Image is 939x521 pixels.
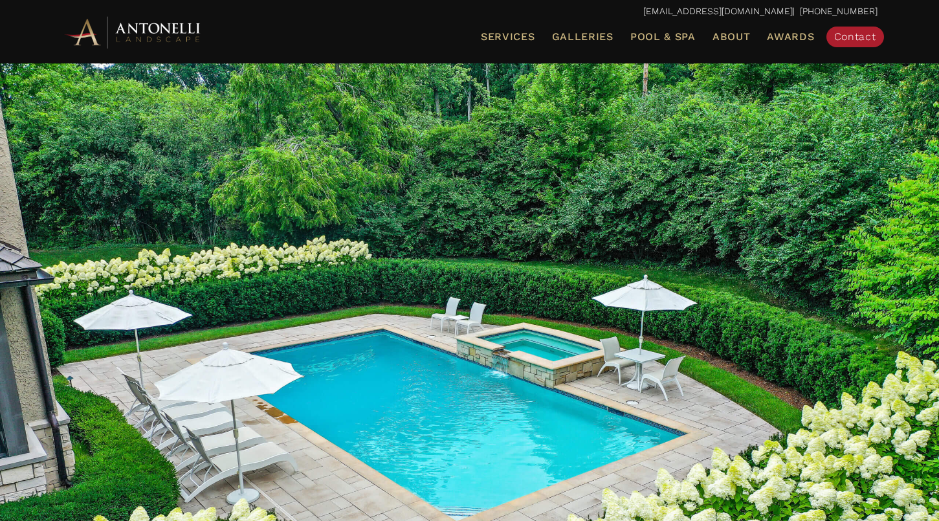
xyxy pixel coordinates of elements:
[62,3,878,20] p: | [PHONE_NUMBER]
[826,27,884,47] a: Contact
[630,30,696,43] span: Pool & Spa
[713,32,751,42] span: About
[476,28,540,45] a: Services
[62,14,204,50] img: Antonelli Horizontal Logo
[767,30,814,43] span: Awards
[552,30,613,43] span: Galleries
[481,32,535,42] span: Services
[625,28,701,45] a: Pool & Spa
[762,28,819,45] a: Awards
[643,6,793,16] a: [EMAIL_ADDRESS][DOMAIN_NAME]
[547,28,619,45] a: Galleries
[834,30,876,43] span: Contact
[707,28,756,45] a: About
